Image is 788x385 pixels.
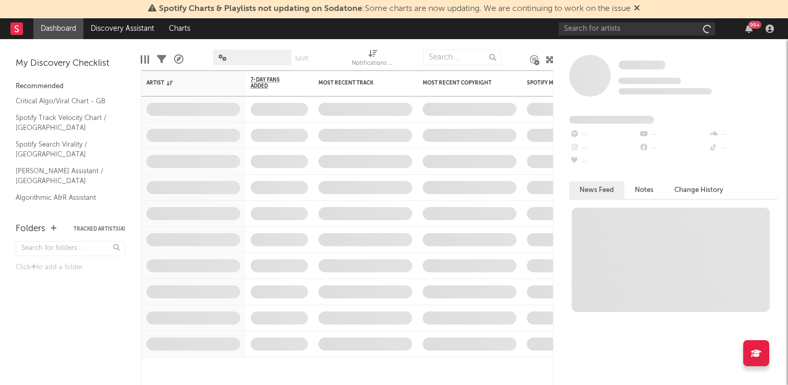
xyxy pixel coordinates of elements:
[16,192,115,213] a: Algorithmic A&R Assistant ([GEOGRAPHIC_DATA])
[569,155,638,169] div: --
[251,77,292,89] span: 7-Day Fans Added
[33,18,83,39] a: Dashboard
[146,80,225,86] div: Artist
[748,21,761,29] div: 99 +
[295,56,309,62] button: Save
[16,241,125,256] input: Search for folders...
[162,18,198,39] a: Charts
[664,182,734,199] button: Change History
[352,57,393,70] div: Notifications (Artist)
[619,78,681,84] span: Tracking Since: [DATE]
[16,165,115,187] a: [PERSON_NAME] Assistant / [GEOGRAPHIC_DATA]
[569,182,624,199] button: News Feed
[16,223,45,235] div: Folders
[619,88,712,94] span: 0 fans last week
[159,5,362,13] span: Spotify Charts & Playlists not updating on Sodatone
[352,44,393,75] div: Notifications (Artist)
[16,261,125,274] div: Click to add a folder.
[619,61,666,69] span: Some Artist
[423,80,501,86] div: Most Recent Copyright
[16,95,115,107] a: Critical Algo/Viral Chart - GB
[16,57,125,70] div: My Discovery Checklist
[624,182,664,199] button: Notes
[569,141,638,155] div: --
[16,139,115,160] a: Spotify Search Virality / [GEOGRAPHIC_DATA]
[157,44,166,75] div: Filters
[159,5,631,13] span: : Some charts are now updating. We are continuing to work on the issue
[318,80,397,86] div: Most Recent Track
[569,116,654,124] span: Fans Added by Platform
[83,18,162,39] a: Discovery Assistant
[708,141,778,155] div: --
[73,226,125,232] button: Tracked Artists(4)
[141,44,149,75] div: Edit Columns
[638,128,708,141] div: --
[16,80,125,93] div: Recommended
[745,25,753,33] button: 99+
[16,112,115,134] a: Spotify Track Velocity Chart / [GEOGRAPHIC_DATA]
[708,128,778,141] div: --
[569,128,638,141] div: --
[527,80,605,86] div: Spotify Monthly Listeners
[619,60,666,70] a: Some Artist
[174,44,183,75] div: A&R Pipeline
[423,50,501,65] input: Search...
[559,22,715,35] input: Search for artists
[638,141,708,155] div: --
[634,5,640,13] span: Dismiss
